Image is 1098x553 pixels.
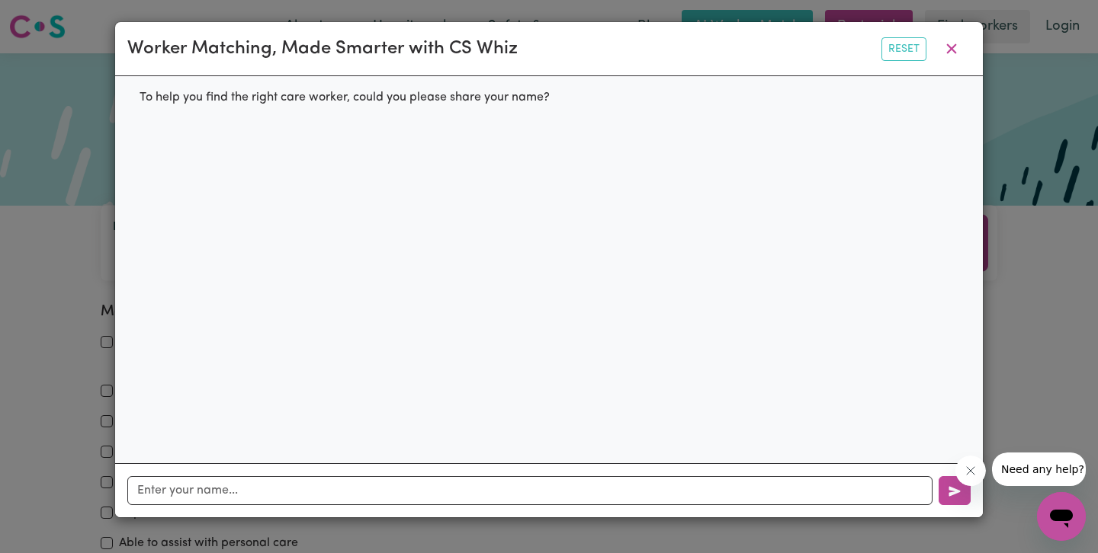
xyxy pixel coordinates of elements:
[127,76,562,119] div: To help you find the right care worker, could you please share your name?
[992,452,1086,486] iframe: Message from company
[955,456,986,486] iframe: Close message
[127,476,933,505] input: Enter your name...
[881,37,926,61] button: Reset
[127,35,518,62] div: Worker Matching, Made Smarter with CS Whiz
[1037,492,1086,541] iframe: Button to launch messaging window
